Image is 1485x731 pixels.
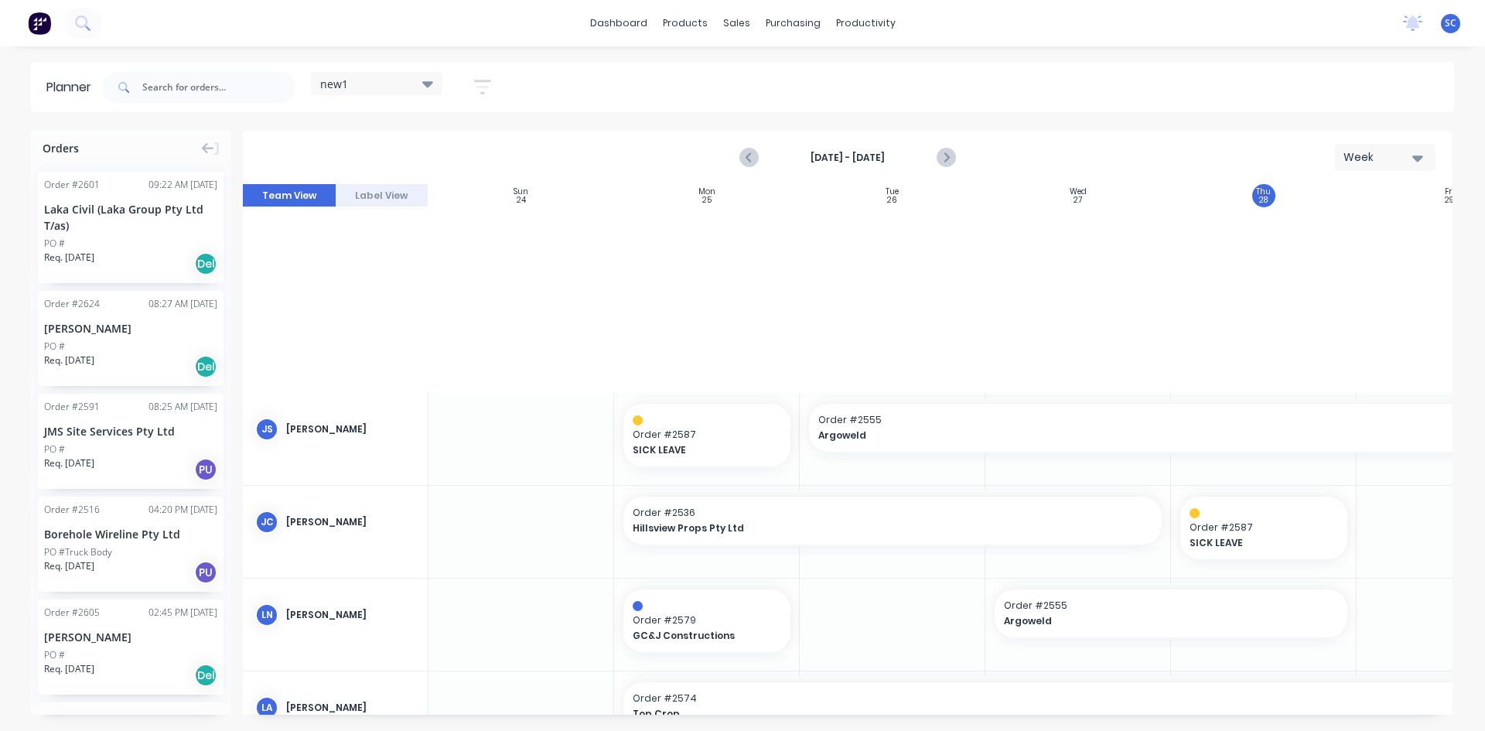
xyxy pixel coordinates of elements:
span: new1 [320,76,348,92]
div: PO #Truck Body [44,545,112,559]
span: Argoweld [818,429,1453,442]
button: Team View [243,184,336,207]
div: PO # [44,340,65,354]
div: Sun [514,187,528,196]
div: Del [194,355,217,378]
div: 02:45 PM [DATE] [148,606,217,620]
div: 08:25 AM [DATE] [148,400,217,414]
div: LA [255,696,278,719]
div: [PERSON_NAME] [44,320,217,336]
div: PU [194,458,217,481]
div: PO # [44,442,65,456]
div: JC [255,511,278,534]
div: Mon [698,187,715,196]
button: Week [1335,144,1435,171]
img: Factory [28,12,51,35]
span: SICK LEAVE [1190,536,1323,550]
div: Tue [886,187,899,196]
span: Req. [DATE] [44,354,94,367]
div: 28 [1259,196,1268,204]
div: Order # 2605 [44,606,100,620]
div: Order # 2601 [44,178,100,192]
div: JMS Site Services Pty Ltd [44,423,217,439]
div: Borehole Wireline Pty Ltd [44,526,217,542]
span: Top Crop [633,707,1435,721]
div: PO # [44,237,65,251]
span: Req. [DATE] [44,251,94,265]
div: Order # 2591 [44,400,100,414]
button: Label View [336,184,428,207]
div: 08:27 AM [DATE] [148,297,217,311]
span: Argoweld [1004,614,1305,628]
div: products [655,12,715,35]
span: Order # 2536 [633,506,1152,520]
span: Req. [DATE] [44,662,94,676]
div: Wed [1070,187,1087,196]
div: Planner [46,78,99,97]
div: 24 [517,196,526,204]
span: SC [1445,16,1456,30]
div: [PERSON_NAME] [286,608,415,622]
div: Order # 2516 [44,503,100,517]
iframe: Intercom live chat [1432,678,1470,716]
div: [PERSON_NAME] [44,629,217,645]
div: [PERSON_NAME] [286,422,415,436]
div: 29 [1445,196,1454,204]
div: Order # 2624 [44,297,100,311]
span: Req. [DATE] [44,559,94,573]
div: LN [255,603,278,627]
div: 04:20 PM [DATE] [148,503,217,517]
a: dashboard [582,12,655,35]
input: Search for orders... [142,72,295,103]
div: Laka Civil (Laka Group Pty Ltd T/as) [44,201,217,234]
span: Order # 2587 [1190,521,1338,535]
span: Orders [43,140,79,156]
span: GC&J Constructions [633,629,766,643]
span: Order # 2587 [633,428,781,442]
span: Hillsview Props Pty Ltd [633,521,1101,535]
div: 25 [702,196,712,204]
div: Week [1343,149,1415,166]
span: Req. [DATE] [44,456,94,470]
div: 26 [887,196,897,204]
div: productivity [828,12,903,35]
div: Del [194,252,217,275]
div: [PERSON_NAME] [286,701,415,715]
div: 27 [1074,196,1082,204]
div: Del [194,664,217,687]
div: Thu [1256,187,1271,196]
div: [PERSON_NAME] [286,515,415,529]
div: Fri [1445,187,1454,196]
span: Order # 2555 [1004,599,1338,613]
strong: [DATE] - [DATE] [770,151,925,165]
div: 09:22 AM [DATE] [148,178,217,192]
div: sales [715,12,758,35]
div: PO # [44,648,65,662]
div: JS [255,418,278,441]
div: PU [194,561,217,584]
span: Order # 2579 [633,613,781,627]
div: purchasing [758,12,828,35]
span: SICK LEAVE [633,443,766,457]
